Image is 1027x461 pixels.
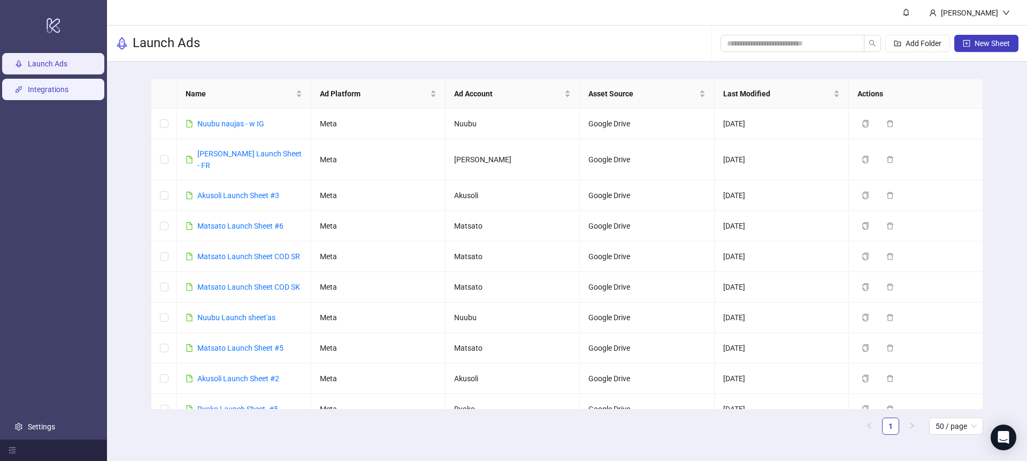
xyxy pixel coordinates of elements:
td: [DATE] [715,333,849,364]
a: Matsato Launch Sheet #5 [197,344,283,352]
a: Matsato Launch Sheet COD SR [197,252,300,261]
span: file [186,156,193,163]
td: [DATE] [715,109,849,139]
span: delete [886,253,894,260]
span: Add Folder [906,39,941,48]
span: right [909,422,915,429]
a: [PERSON_NAME] Launch Sheet - FR [197,149,302,170]
th: Asset Source [580,79,714,109]
span: file [186,253,193,260]
td: Matsato [446,241,580,272]
a: Akusoli Launch Sheet #2 [197,374,279,383]
td: Google Drive [580,364,714,394]
td: [DATE] [715,180,849,211]
td: [PERSON_NAME] [446,139,580,180]
span: plus-square [963,40,970,47]
span: bell [902,9,910,16]
td: [DATE] [715,364,849,394]
td: Meta [311,394,446,425]
td: Nuubu [446,109,580,139]
a: Integrations [28,85,68,94]
td: Meta [311,303,446,333]
a: Matsato Launch Sheet COD SK [197,283,300,291]
li: Previous Page [861,418,878,435]
td: Google Drive [580,211,714,241]
td: Meta [311,333,446,364]
span: file [186,405,193,413]
span: delete [886,375,894,382]
span: menu-fold [9,447,16,454]
td: Akusoli [446,180,580,211]
a: Launch Ads [28,59,67,68]
td: Ryoko [446,394,580,425]
div: [PERSON_NAME] [937,7,1002,19]
span: delete [886,344,894,352]
span: copy [862,314,869,321]
td: Google Drive [580,180,714,211]
th: Ad Account [446,79,580,109]
th: Last Modified [715,79,849,109]
td: Google Drive [580,333,714,364]
button: left [861,418,878,435]
span: delete [886,283,894,291]
td: [DATE] [715,139,849,180]
td: Meta [311,241,446,272]
a: Ryoko Launch Sheet. #5 [197,405,278,413]
span: copy [862,375,869,382]
span: Asset Source [588,88,696,100]
span: delete [886,120,894,127]
td: [DATE] [715,211,849,241]
span: copy [862,222,869,230]
span: Ad Platform [320,88,428,100]
td: Meta [311,272,446,303]
span: Last Modified [723,88,831,100]
span: file [186,283,193,291]
a: Settings [28,422,55,431]
td: [DATE] [715,394,849,425]
td: Matsato [446,211,580,241]
span: file [186,120,193,127]
td: [DATE] [715,303,849,333]
a: Akusoli Launch Sheet #3 [197,191,279,200]
span: file [186,314,193,321]
span: down [1002,9,1010,17]
th: Actions [849,79,983,109]
span: file [186,344,193,352]
span: delete [886,405,894,413]
span: delete [886,192,894,199]
span: user [929,9,937,17]
span: copy [862,120,869,127]
h3: Launch Ads [133,35,200,52]
span: Ad Account [454,88,562,100]
td: Matsato [446,272,580,303]
span: copy [862,253,869,260]
td: Meta [311,211,446,241]
span: file [186,375,193,382]
span: copy [862,192,869,199]
td: Google Drive [580,139,714,180]
span: rocket [116,37,128,50]
li: 1 [882,418,899,435]
span: left [866,422,872,429]
li: Next Page [903,418,921,435]
td: Meta [311,364,446,394]
a: 1 [883,418,899,434]
div: Open Intercom Messenger [991,425,1016,450]
td: Google Drive [580,109,714,139]
span: 50 / page [936,418,977,434]
td: Matsato [446,333,580,364]
span: file [186,192,193,199]
a: Matsato Launch Sheet #6 [197,222,283,230]
span: delete [886,156,894,163]
td: Meta [311,139,446,180]
span: Name [186,88,294,100]
td: Meta [311,109,446,139]
span: file [186,222,193,230]
button: right [903,418,921,435]
td: Google Drive [580,241,714,272]
span: copy [862,405,869,413]
td: Akusoli [446,364,580,394]
td: Google Drive [580,394,714,425]
span: copy [862,283,869,291]
td: Google Drive [580,272,714,303]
